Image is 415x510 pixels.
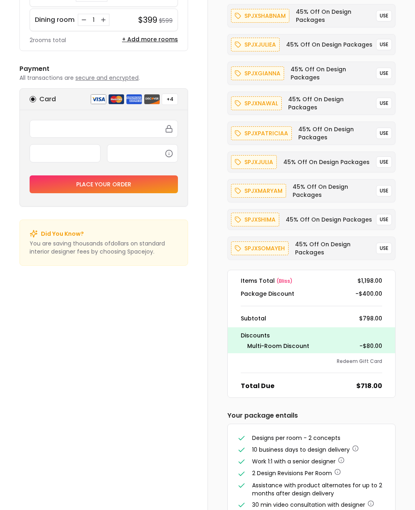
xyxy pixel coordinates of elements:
[90,16,98,24] div: 1
[376,186,392,197] button: USE
[293,183,373,199] h6: 45% Off on Design Packages
[244,158,273,167] p: spjxjulia
[376,11,392,22] button: USE
[108,94,124,105] img: mastercard
[252,469,332,478] span: 2 Design Revisions Per Room
[244,99,278,109] p: spjxnawal
[30,176,178,194] button: Place your order
[276,278,293,285] span: ( bliss )
[80,16,88,24] button: Decrease quantity for Dining room
[112,150,173,157] iframe: Secure CVC input frame
[30,36,66,45] p: 2 rooms total
[247,342,309,350] dt: Multi-Room Discount
[298,126,373,142] h6: 45% Off on Design Packages
[227,411,396,421] h6: Your package entails
[376,157,392,168] button: USE
[35,150,95,157] iframe: Secure expiration date input frame
[99,16,107,24] button: Increase quantity for Dining room
[126,94,142,105] img: american express
[241,331,382,341] p: Discounts
[295,241,373,257] h6: 45% Off on Design Packages
[252,446,350,454] span: 10 business days to design delivery
[144,94,160,105] img: discover
[39,95,56,105] h6: Card
[376,98,392,109] button: USE
[376,39,392,51] button: USE
[286,41,372,49] h6: 45% Off on Design Packages
[241,277,293,285] dt: Items Total
[286,216,372,224] h6: 45% Off on Design Packages
[90,94,107,105] img: visa
[337,358,382,365] button: Redeem Gift Card
[296,8,373,24] h6: 45% Off on Design Packages
[244,129,288,139] p: spjxpatriciaa
[162,94,178,105] button: +4
[252,482,382,498] span: Assistance with product alternates for up to 2 months after design delivery
[244,11,286,21] p: spjxshabnam
[138,15,157,26] h4: $399
[244,244,285,254] p: spjxsomayeh
[244,186,282,196] p: spjxmaryam
[244,69,280,79] p: spjxgianna
[241,290,294,298] dt: Package Discount
[159,17,173,25] small: $599
[35,126,173,133] iframe: Secure card number input frame
[30,240,178,256] p: You are saving thousands of dollar s on standard interior designer fees by choosing Spacejoy.
[376,128,392,139] button: USE
[19,64,188,74] h6: Payment
[283,158,370,166] h6: 45% Off on Design Packages
[252,501,365,509] span: 30 min video consultation with designer
[376,214,392,226] button: USE
[252,458,336,466] span: Work 1:1 with a senior designer
[241,315,266,323] dt: Subtotal
[376,243,392,254] button: USE
[244,215,276,225] p: spjxshima
[359,342,382,350] dd: -$80.00
[41,230,84,238] p: Did You Know?
[19,74,188,82] p: All transactions are .
[288,96,373,112] h6: 45% Off on Design Packages
[376,68,392,79] button: USE
[356,382,382,391] dd: $718.00
[359,315,382,323] dd: $798.00
[252,434,340,442] span: Designs per room - 2 concepts
[355,290,382,298] dd: -$400.00
[122,36,178,44] button: + Add more rooms
[35,15,75,25] p: Dining room
[75,74,139,82] span: secure and encrypted
[241,382,274,391] dt: Total Due
[357,277,382,285] dd: $1,198.00
[244,40,276,50] p: spjxjuliea
[291,66,373,82] h6: 45% Off on Design Packages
